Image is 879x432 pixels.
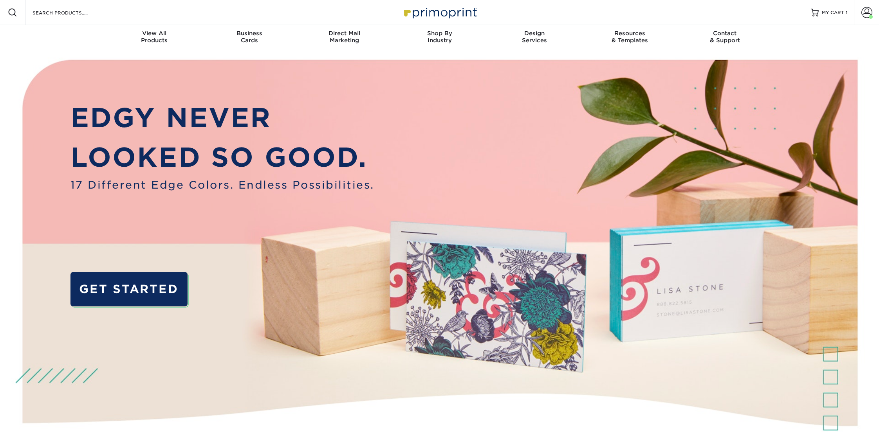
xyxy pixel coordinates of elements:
[846,10,848,15] span: 1
[392,25,487,50] a: Shop ByIndustry
[70,98,374,137] p: EDGY NEVER
[70,177,374,193] span: 17 Different Edge Colors. Endless Possibilities.
[401,4,479,21] img: Primoprint
[582,30,677,37] span: Resources
[487,30,582,44] div: Services
[582,25,677,50] a: Resources& Templates
[487,30,582,37] span: Design
[202,25,297,50] a: BusinessCards
[487,25,582,50] a: DesignServices
[392,30,487,37] span: Shop By
[392,30,487,44] div: Industry
[822,9,844,16] span: MY CART
[32,8,108,17] input: SEARCH PRODUCTS.....
[297,25,392,50] a: Direct MailMarketing
[297,30,392,37] span: Direct Mail
[70,272,188,307] a: GET STARTED
[107,30,202,44] div: Products
[297,30,392,44] div: Marketing
[677,30,773,44] div: & Support
[202,30,297,44] div: Cards
[70,137,374,177] p: LOOKED SO GOOD.
[582,30,677,44] div: & Templates
[202,30,297,37] span: Business
[107,25,202,50] a: View AllProducts
[677,30,773,37] span: Contact
[677,25,773,50] a: Contact& Support
[107,30,202,37] span: View All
